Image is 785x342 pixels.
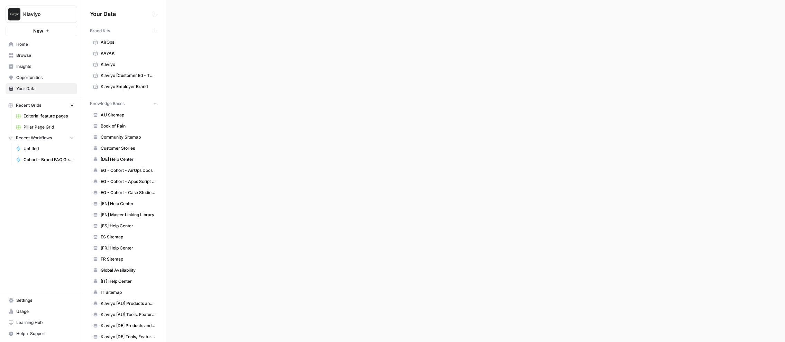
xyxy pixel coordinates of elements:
span: AU Sitemap [101,112,156,118]
a: Klaviyo [Customer Ed - TEST] [90,70,159,81]
span: Learning Hub [16,319,74,326]
a: Book of Pain [90,121,159,132]
span: Untitled [24,146,74,152]
a: Klaviyo [AU] Products and Solutions [90,298,159,309]
span: Klaviyo [DE] Tools, Features, Marketing Resources, Glossary, Blogs [101,334,156,340]
a: [EN] Master Linking Library [90,209,159,220]
a: AirOps [90,37,159,48]
span: [IT] Help Center [101,278,156,284]
a: Cohort - Brand FAQ Generator ([PERSON_NAME]) [13,154,77,165]
span: Opportunities [16,74,74,81]
span: Klaviyo [Customer Ed - TEST] [101,72,156,79]
span: Knowledge Bases [90,100,125,107]
a: Community Sitemap [90,132,159,143]
span: [EN] Help Center [101,201,156,207]
span: Editorial feature pages [24,113,74,119]
span: [FR] Help Center [101,245,156,251]
a: [ES] Help Center [90,220,159,231]
span: Recent Grids [16,102,41,108]
span: Your Data [90,10,150,18]
button: New [6,26,77,36]
a: [EN] Help Center [90,198,159,209]
a: AU Sitemap [90,109,159,121]
a: Browse [6,50,77,61]
span: IT Sitemap [101,289,156,296]
span: Home [16,41,74,47]
span: Your Data [16,86,74,92]
a: Klaviyo Employer Brand [90,81,159,92]
a: Klaviyo [AU] Tools, Features, Marketing Resources, Glossary, Blogs [90,309,159,320]
a: Pillar Page Grid [13,122,77,133]
a: Klaviyo [90,59,159,70]
span: Help + Support [16,331,74,337]
a: Learning Hub [6,317,77,328]
button: Recent Grids [6,100,77,111]
span: Browse [16,52,74,59]
span: AirOps [101,39,156,45]
a: Customer Stories [90,143,159,154]
span: EG - Cohort - AirOps Docs [101,167,156,174]
span: Klaviyo [23,11,65,18]
span: Klaviyo [101,61,156,68]
button: Help + Support [6,328,77,339]
a: Insights [6,61,77,72]
img: Klaviyo Logo [8,8,20,20]
span: Customer Stories [101,145,156,151]
a: [IT] Help Center [90,276,159,287]
a: Your Data [6,83,77,94]
a: EG - Cohort - AirOps Docs [90,165,159,176]
span: Community Sitemap [101,134,156,140]
span: Book of Pain [101,123,156,129]
span: Global Availability [101,267,156,273]
a: Opportunities [6,72,77,83]
a: Settings [6,295,77,306]
span: EG - Cohort - Case Studies (All) [101,190,156,196]
span: Brand Kits [90,28,110,34]
a: KAYAK [90,48,159,59]
span: KAYAK [101,50,156,56]
span: [ES] Help Center [101,223,156,229]
a: EG - Cohort - Case Studies (All) [90,187,159,198]
span: Usage [16,308,74,315]
span: FR Sitemap [101,256,156,262]
span: New [33,27,43,34]
a: Untitled [13,143,77,154]
span: Klaviyo [AU] Tools, Features, Marketing Resources, Glossary, Blogs [101,312,156,318]
span: Pillar Page Grid [24,124,74,130]
span: Klaviyo Employer Brand [101,84,156,90]
a: Klaviyo [DE] Products and Solutions [90,320,159,331]
a: [FR] Help Center [90,243,159,254]
span: Settings [16,297,74,304]
span: [EN] Master Linking Library [101,212,156,218]
a: Editorial feature pages [13,111,77,122]
a: Home [6,39,77,50]
a: ES Sitemap [90,231,159,243]
a: Usage [6,306,77,317]
a: Global Availability [90,265,159,276]
span: [DE] Help Center [101,156,156,163]
button: Recent Workflows [6,133,77,143]
a: [DE] Help Center [90,154,159,165]
span: ES Sitemap [101,234,156,240]
button: Workspace: Klaviyo [6,6,77,23]
span: Klaviyo [DE] Products and Solutions [101,323,156,329]
span: Klaviyo [AU] Products and Solutions [101,300,156,307]
span: Insights [16,63,74,70]
span: EG - Cohort - Apps Script + Workspace Playbook [101,178,156,185]
span: Recent Workflows [16,135,52,141]
a: FR Sitemap [90,254,159,265]
span: Cohort - Brand FAQ Generator ([PERSON_NAME]) [24,157,74,163]
a: IT Sitemap [90,287,159,298]
a: EG - Cohort - Apps Script + Workspace Playbook [90,176,159,187]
